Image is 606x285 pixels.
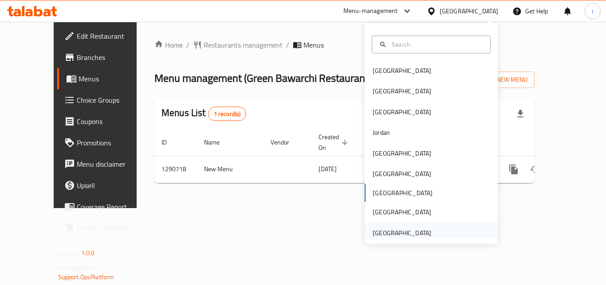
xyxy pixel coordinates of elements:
[373,107,431,117] div: [GEOGRAPHIC_DATA]
[154,68,371,88] span: Menu management ( Green Bawarchi Restaurant )
[77,31,148,41] span: Edit Restaurant
[154,40,183,50] a: Home
[373,228,431,238] div: [GEOGRAPHIC_DATA]
[58,247,80,259] span: Version:
[57,68,155,89] a: Menus
[592,6,593,16] span: i
[373,207,431,217] div: [GEOGRAPHIC_DATA]
[319,163,337,175] span: [DATE]
[58,271,114,283] a: Support.OpsPlatform
[79,73,148,84] span: Menus
[204,137,231,148] span: Name
[161,137,178,148] span: ID
[197,156,264,183] td: New Menu
[186,40,189,50] li: /
[286,40,289,50] li: /
[154,40,535,50] nav: breadcrumb
[57,47,155,68] a: Branches
[77,159,148,169] span: Menu disclaimer
[57,175,155,196] a: Upsell
[77,95,148,105] span: Choice Groups
[77,137,148,148] span: Promotions
[204,40,283,50] span: Restaurants management
[473,74,527,85] span: Add New Menu
[388,40,485,49] input: Search
[209,110,246,118] span: 1 record(s)
[440,6,498,16] div: [GEOGRAPHIC_DATA]
[57,111,155,132] a: Coupons
[524,159,546,180] button: Change Status
[77,116,148,127] span: Coupons
[57,153,155,175] a: Menu disclaimer
[77,52,148,63] span: Branches
[193,40,283,50] a: Restaurants management
[319,132,350,153] span: Created On
[57,25,155,47] a: Edit Restaurant
[343,6,398,16] div: Menu-management
[466,72,535,88] button: Add New Menu
[57,132,155,153] a: Promotions
[208,107,247,121] div: Total records count
[161,106,246,121] h2: Menus List
[77,223,148,233] span: Grocery Checklist
[373,66,431,76] div: [GEOGRAPHIC_DATA]
[154,156,197,183] td: 1290718
[81,247,95,259] span: 1.0.0
[373,128,390,137] div: Jordan
[373,149,431,158] div: [GEOGRAPHIC_DATA]
[58,262,99,274] span: Get support on:
[57,196,155,217] a: Coverage Report
[57,89,155,111] a: Choice Groups
[77,180,148,191] span: Upsell
[373,86,431,96] div: [GEOGRAPHIC_DATA]
[503,159,524,180] button: more
[77,201,148,212] span: Coverage Report
[303,40,324,50] span: Menus
[373,169,431,179] div: [GEOGRAPHIC_DATA]
[57,217,155,239] a: Grocery Checklist
[271,137,301,148] span: Vendor
[510,103,531,124] div: Export file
